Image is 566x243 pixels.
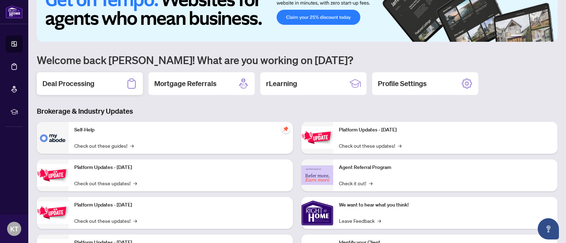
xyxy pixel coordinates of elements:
[154,79,216,89] h2: Mortgage Referrals
[339,217,381,225] a: Leave Feedback→
[301,165,333,185] img: Agent Referral Program
[538,218,559,239] button: Open asap
[74,201,287,209] p: Platform Updates - [DATE]
[266,79,297,89] h2: rLearning
[133,217,137,225] span: →
[42,79,94,89] h2: Deal Processing
[10,224,18,234] span: KT
[301,197,333,229] img: We want to hear what you think!
[282,125,290,133] span: pushpin
[74,179,137,187] a: Check out these updates!→
[548,35,550,38] button: 6
[339,126,552,134] p: Platform Updates - [DATE]
[531,35,533,38] button: 3
[37,53,558,67] h1: Welcome back [PERSON_NAME]! What are you working on [DATE]?
[37,122,69,154] img: Self-Help
[511,35,522,38] button: 1
[130,142,134,149] span: →
[542,35,545,38] button: 5
[74,142,134,149] a: Check out these guides!→
[74,217,137,225] a: Check out these updates!→
[133,179,137,187] span: →
[37,106,558,116] h3: Brokerage & Industry Updates
[74,164,287,171] p: Platform Updates - [DATE]
[339,179,372,187] a: Check it out!→
[37,202,69,224] img: Platform Updates - July 21, 2025
[377,217,381,225] span: →
[525,35,528,38] button: 2
[301,126,333,149] img: Platform Updates - June 23, 2025
[339,164,552,171] p: Agent Referral Program
[74,126,287,134] p: Self-Help
[6,5,23,18] img: logo
[369,179,372,187] span: →
[536,35,539,38] button: 4
[37,164,69,186] img: Platform Updates - September 16, 2025
[339,201,552,209] p: We want to hear what you think!
[398,142,402,149] span: →
[339,142,402,149] a: Check out these updates!→
[378,79,427,89] h2: Profile Settings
